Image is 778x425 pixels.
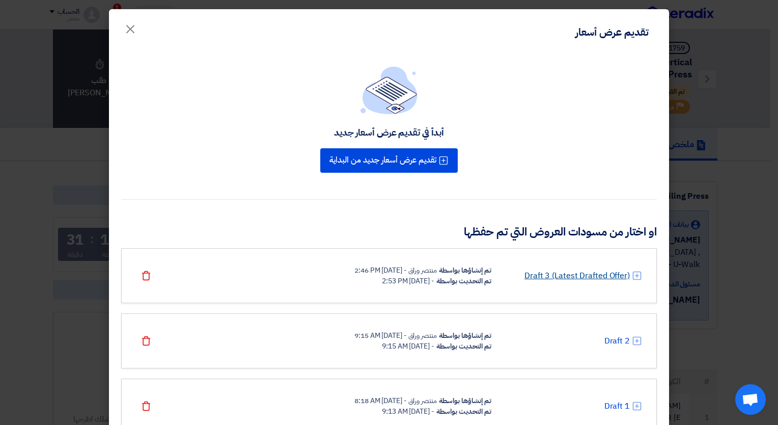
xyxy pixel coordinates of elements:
div: منتصر وراق - [DATE] 2:46 PM [354,265,436,276]
div: تم التحديث بواسطة [436,341,491,352]
img: empty_state_list.svg [360,66,418,114]
div: أبدأ في تقديم عرض أسعار جديد [334,126,444,138]
div: Open chat [735,384,766,415]
div: - [DATE] 9:15 AM [382,341,434,352]
a: Draft 3 (Latest Drafted Offer) [524,270,630,282]
div: تم التحديث بواسطة [436,276,491,286]
button: Close [116,16,145,37]
h3: او اختار من مسودات العروض التي تم حفظها [121,224,657,240]
div: تم إنشاؤها بواسطة [439,265,491,276]
span: × [124,13,136,44]
a: Draft 2 [604,335,630,347]
div: - [DATE] 9:13 AM [382,406,434,417]
div: تم إنشاؤها بواسطة [439,395,491,406]
div: - [DATE] 2:53 PM [382,276,434,286]
div: تم إنشاؤها بواسطة [439,330,491,341]
a: Draft 1 [604,400,630,412]
div: منتصر وراق - [DATE] 9:15 AM [354,330,436,341]
div: تم التحديث بواسطة [436,406,491,417]
div: منتصر وراق - [DATE] 8:18 AM [354,395,436,406]
div: تقديم عرض أسعار [575,24,649,40]
button: تقديم عرض أسعار جديد من البداية [320,148,458,173]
